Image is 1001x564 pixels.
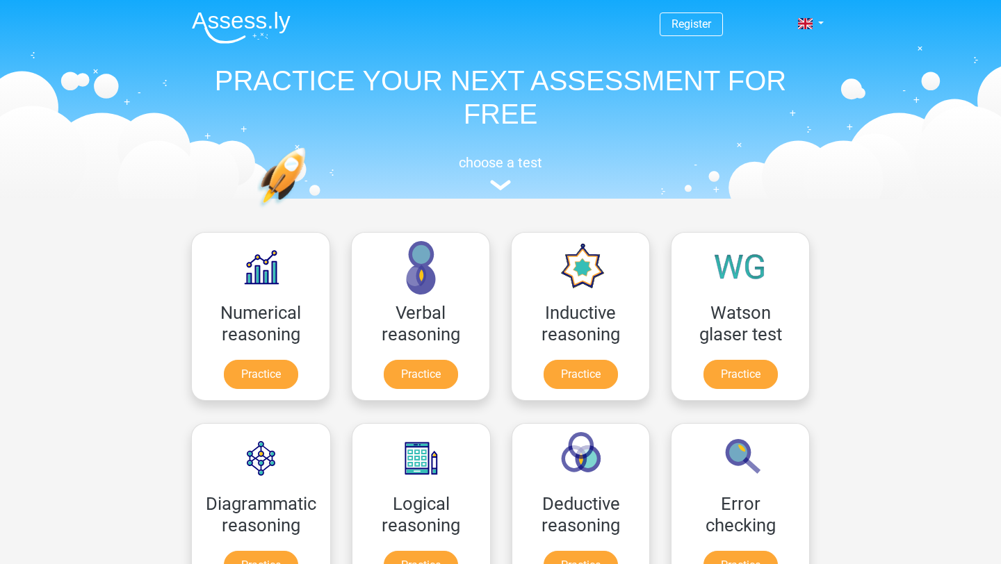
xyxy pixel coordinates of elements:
[672,17,711,31] a: Register
[384,360,458,389] a: Practice
[257,147,359,273] img: practice
[544,360,618,389] a: Practice
[224,360,298,389] a: Practice
[490,180,511,190] img: assessment
[703,360,778,389] a: Practice
[181,64,820,131] h1: PRACTICE YOUR NEXT ASSESSMENT FOR FREE
[181,154,820,171] h5: choose a test
[192,11,291,44] img: Assessly
[181,154,820,191] a: choose a test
